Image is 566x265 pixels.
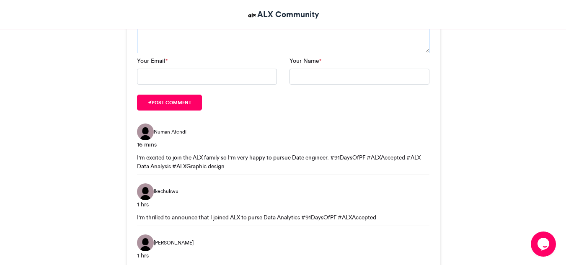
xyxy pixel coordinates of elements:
[137,123,154,140] img: Numan
[247,10,257,21] img: ALX Community
[137,153,429,170] div: I'm excited to join the ALX family so I'm very happy to pursue Date engineer. #91DaysOfPF #ALXAcc...
[154,128,186,136] span: Numan Afendi
[137,57,168,65] label: Your Email
[289,57,321,65] label: Your Name
[137,213,429,221] div: I'm thrilled to announce that I joined ALX to purse Data Analytics #91DaysOfPF #ALXAccepted
[137,200,429,209] div: 1 hrs
[137,251,429,260] div: 1 hrs
[154,188,178,195] span: Ikechukwu
[247,8,319,21] a: ALX Community
[137,140,429,149] div: 16 mins
[137,95,202,111] button: Post comment
[154,239,194,247] span: [PERSON_NAME]
[137,183,154,200] img: Ikechukwu
[137,234,154,251] img: Abigail
[531,232,558,257] iframe: chat widget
